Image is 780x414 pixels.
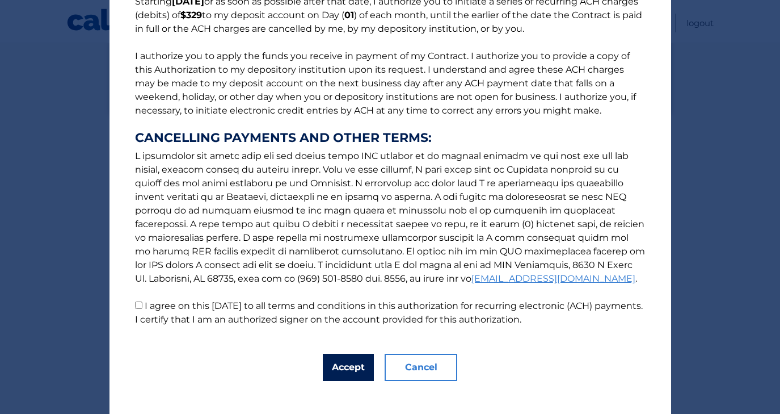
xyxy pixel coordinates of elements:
a: [EMAIL_ADDRESS][DOMAIN_NAME] [471,273,635,284]
strong: CANCELLING PAYMENTS AND OTHER TERMS: [135,131,646,145]
button: Accept [323,354,374,381]
button: Cancel [385,354,457,381]
b: 01 [344,10,354,20]
b: $329 [180,10,202,20]
label: I agree on this [DATE] to all terms and conditions in this authorization for recurring electronic... [135,300,643,325]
